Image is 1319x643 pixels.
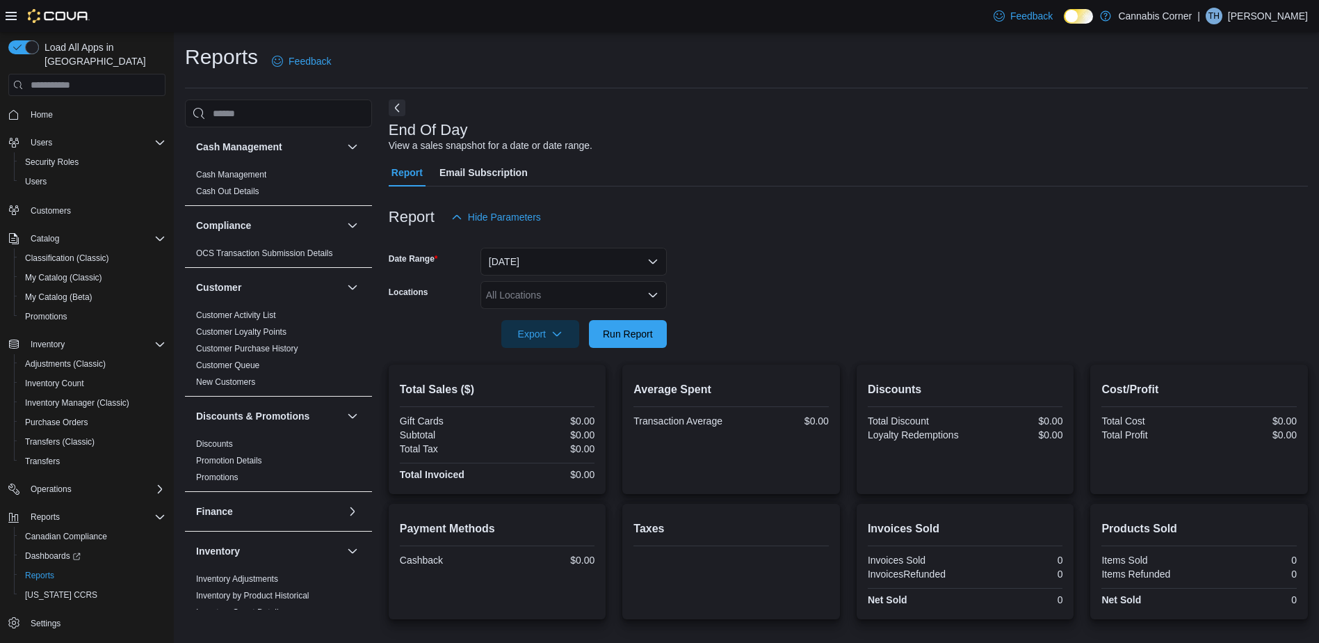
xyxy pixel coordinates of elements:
a: Security Roles [19,154,84,170]
h2: Cost/Profit [1101,381,1297,398]
button: Discounts & Promotions [344,408,361,424]
span: Transfers (Classic) [25,436,95,447]
div: $0.00 [500,555,594,566]
div: $0.00 [500,429,594,440]
button: Inventory [3,335,171,354]
a: Dashboards [19,548,86,564]
p: [PERSON_NAME] [1228,8,1308,24]
div: 0 [1202,555,1297,566]
button: Open list of options [647,289,658,301]
span: Export [510,320,571,348]
button: Operations [3,479,171,499]
span: Feedback [289,54,331,68]
p: Cannabis Corner [1118,8,1192,24]
span: My Catalog (Classic) [19,269,165,286]
a: Inventory by Product Historical [196,591,309,601]
div: Gift Cards [400,415,494,427]
div: $0.00 [1202,429,1297,440]
div: Transaction Average [633,415,728,427]
h1: Reports [185,43,258,71]
div: Items Sold [1101,555,1196,566]
a: Promotions [19,308,73,325]
button: Users [14,172,171,191]
span: [US_STATE] CCRS [25,589,97,601]
a: Customer Queue [196,360,259,370]
a: Canadian Compliance [19,528,113,545]
strong: Net Sold [868,594,907,605]
span: Dashboards [25,550,81,562]
button: Cash Management [196,140,341,154]
a: OCS Transaction Submission Details [196,248,333,258]
button: Transfers [14,452,171,471]
button: Customers [3,200,171,220]
a: Inventory Count Details [196,608,283,617]
span: Washington CCRS [19,587,165,603]
span: Customers [31,205,71,216]
h2: Invoices Sold [868,521,1063,537]
a: Discounts [196,439,233,449]
a: Transfers [19,453,65,470]
a: Reports [19,567,60,584]
button: Customer [196,280,341,294]
span: Promotions [196,472,238,483]
button: Operations [25,481,77,498]
h2: Products Sold [1101,521,1297,537]
div: Invoices Sold [868,555,962,566]
h3: Inventory [196,544,240,558]
a: [US_STATE] CCRS [19,587,103,603]
button: Settings [3,613,171,633]
a: Promotion Details [196,456,262,466]
a: Purchase Orders [19,414,94,431]
a: Inventory Adjustments [196,574,278,584]
button: Inventory Count [14,374,171,393]
button: Discounts & Promotions [196,409,341,423]
div: $0.00 [500,469,594,480]
span: Reports [25,509,165,525]
button: Export [501,320,579,348]
span: Promotions [25,311,67,322]
div: $0.00 [968,415,1062,427]
span: Inventory Manager (Classic) [19,395,165,411]
button: Inventory Manager (Classic) [14,393,171,413]
a: Home [25,106,58,123]
span: My Catalog (Beta) [25,292,92,303]
button: Finance [196,505,341,518]
h2: Discounts [868,381,1063,398]
span: Home [31,109,53,120]
button: Inventory [344,543,361,559]
div: Customer [185,307,372,396]
div: $0.00 [1202,415,1297,427]
span: Promotions [19,308,165,325]
div: 0 [1202,569,1297,580]
span: Transfers (Classic) [19,434,165,450]
button: Reports [14,566,171,585]
span: Inventory [25,336,165,353]
h3: Compliance [196,219,251,232]
span: Inventory Count [19,375,165,392]
span: Customer Queue [196,360,259,371]
span: My Catalog (Classic) [25,272,102,283]
span: Canadian Compliance [25,531,107,542]
span: Security Roles [19,154,165,170]
span: Report [391,159,423,186]
button: Users [25,134,58,151]
button: Customer [344,279,361,296]
button: Inventory [196,544,341,558]
div: Cashback [400,555,494,566]
span: Inventory by Product Historical [196,590,309,601]
span: Users [25,134,165,151]
span: Run Report [603,327,653,341]
span: Hide Parameters [468,210,541,224]
span: OCS Transaction Submission Details [196,248,333,259]
button: Run Report [589,320,667,348]
button: Catalog [25,230,65,247]
label: Date Range [389,253,438,264]
span: Inventory Count Details [196,607,283,618]
span: Reports [19,567,165,584]
button: Canadian Compliance [14,527,171,546]
span: Dashboards [19,548,165,564]
button: Catalog [3,229,171,248]
h3: Finance [196,505,233,518]
a: Dashboards [14,546,171,566]
button: Reports [3,507,171,527]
